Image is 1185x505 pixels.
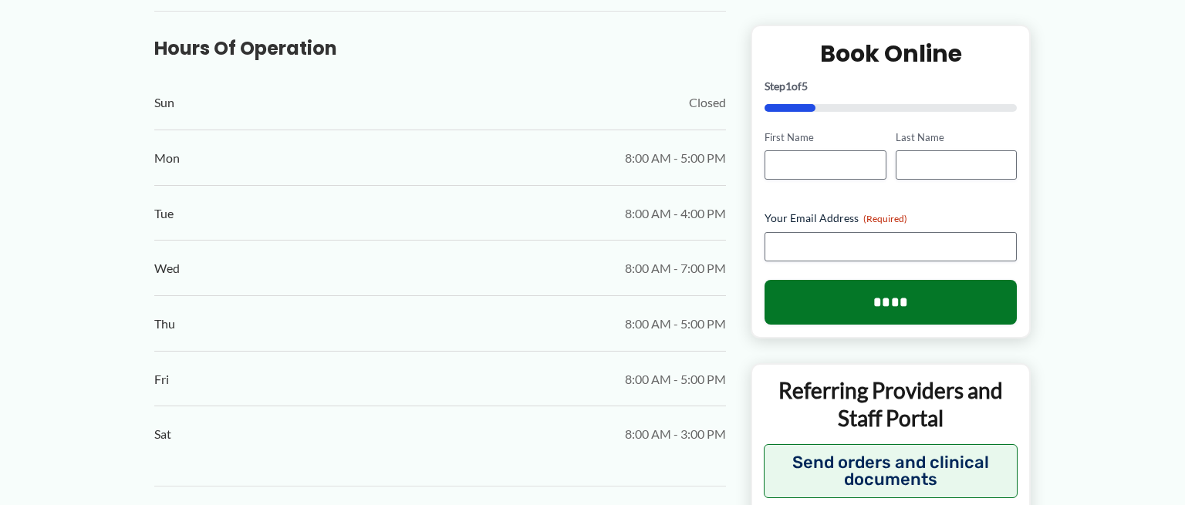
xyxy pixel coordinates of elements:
span: 8:00 AM - 3:00 PM [625,423,726,446]
span: 8:00 AM - 5:00 PM [625,368,726,391]
span: 8:00 AM - 5:00 PM [625,312,726,335]
span: 8:00 AM - 5:00 PM [625,146,726,170]
span: Sun [154,91,174,114]
span: 5 [802,79,808,93]
span: Fri [154,368,169,391]
p: Referring Providers and Staff Portal [764,377,1018,433]
span: Sat [154,423,171,446]
span: Thu [154,312,175,335]
span: Closed [689,91,726,114]
span: 8:00 AM - 4:00 PM [625,202,726,225]
span: 1 [785,79,792,93]
span: Mon [154,146,180,170]
label: Last Name [896,130,1017,145]
h2: Book Online [765,39,1017,69]
span: (Required) [863,214,907,225]
label: First Name [765,130,886,145]
span: Wed [154,257,180,280]
label: Your Email Address [765,211,1017,227]
button: Send orders and clinical documents [764,444,1018,498]
span: Tue [154,202,174,225]
h3: Hours of Operation [154,36,726,60]
span: 8:00 AM - 7:00 PM [625,257,726,280]
p: Step of [765,81,1017,92]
